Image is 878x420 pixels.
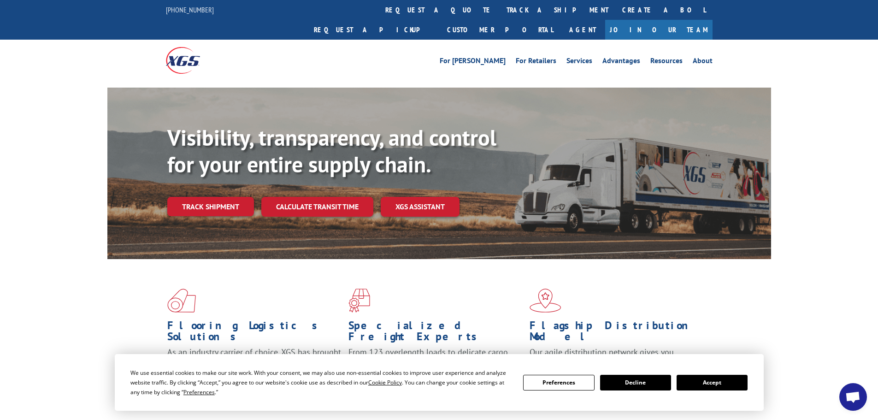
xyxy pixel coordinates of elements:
[348,347,523,388] p: From 123 overlength loads to delicate cargo, our experienced staff knows the best way to move you...
[530,320,704,347] h1: Flagship Distribution Model
[167,289,196,313] img: xgs-icon-total-supply-chain-intelligence-red
[166,5,214,14] a: [PHONE_NUMBER]
[167,197,254,216] a: Track shipment
[440,57,506,67] a: For [PERSON_NAME]
[566,57,592,67] a: Services
[677,375,748,390] button: Accept
[693,57,713,67] a: About
[381,197,460,217] a: XGS ASSISTANT
[167,320,342,347] h1: Flooring Logistics Solutions
[183,388,215,396] span: Preferences
[839,383,867,411] a: Open chat
[605,20,713,40] a: Join Our Team
[650,57,683,67] a: Resources
[261,197,373,217] a: Calculate transit time
[530,289,561,313] img: xgs-icon-flagship-distribution-model-red
[167,123,496,178] b: Visibility, transparency, and control for your entire supply chain.
[560,20,605,40] a: Agent
[167,347,341,379] span: As an industry carrier of choice, XGS has brought innovation and dedication to flooring logistics...
[348,320,523,347] h1: Specialized Freight Experts
[307,20,440,40] a: Request a pickup
[600,375,671,390] button: Decline
[368,379,402,386] span: Cookie Policy
[348,289,370,313] img: xgs-icon-focused-on-flooring-red
[130,368,512,397] div: We use essential cookies to make our site work. With your consent, we may also use non-essential ...
[516,57,556,67] a: For Retailers
[530,347,699,368] span: Our agile distribution network gives you nationwide inventory management on demand.
[602,57,640,67] a: Advantages
[440,20,560,40] a: Customer Portal
[115,354,764,411] div: Cookie Consent Prompt
[523,375,594,390] button: Preferences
